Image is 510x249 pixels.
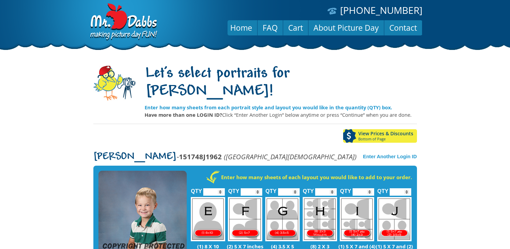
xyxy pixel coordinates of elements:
span: [PERSON_NAME] [93,151,177,162]
a: Cart [283,20,308,36]
img: F [228,197,262,241]
img: E [191,197,225,241]
h1: Let's select portraits for [PERSON_NAME]! [145,65,417,101]
p: - [93,153,357,161]
img: camera-mascot [93,66,136,101]
label: QTY [228,181,239,197]
strong: Enter how many sheets of each layout you would like to add to your order. [221,174,412,181]
em: ([GEOGRAPHIC_DATA][DEMOGRAPHIC_DATA]) [224,152,357,161]
strong: 151748J1962 [179,152,222,161]
label: QTY [377,181,388,197]
a: Home [225,20,257,36]
img: Dabbs Company [88,3,158,41]
label: QTY [266,181,277,197]
a: About Picture Day [308,20,384,36]
label: QTY [303,181,314,197]
a: Enter Another Login ID [363,154,417,159]
span: Bottom of Page [358,137,417,141]
img: I [340,197,374,241]
img: H [303,197,337,241]
label: QTY [191,181,202,197]
strong: Enter how many sheets from each portrait style and layout you would like in the quantity (QTY) box. [145,104,392,111]
label: QTY [340,181,351,197]
a: Contact [384,20,422,36]
a: View Prices & DiscountsBottom of Page [343,129,417,143]
a: [PHONE_NUMBER] [340,4,422,17]
a: FAQ [258,20,283,36]
strong: Have more than one LOGIN ID? [145,111,222,118]
img: J [377,197,412,241]
p: Click “Enter Another Login” below anytime or press “Continue” when you are done. [145,111,417,118]
img: G [265,197,300,241]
